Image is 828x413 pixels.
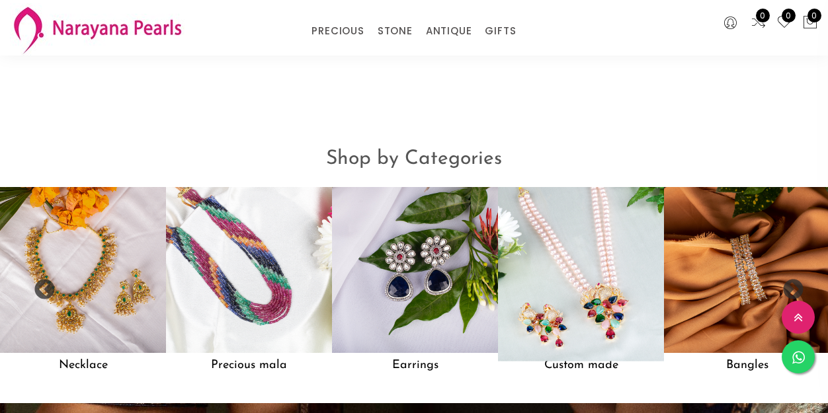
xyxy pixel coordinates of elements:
img: Earrings [332,187,498,353]
img: Custom made [489,179,672,361]
span: 0 [807,9,821,22]
a: PRECIOUS [311,21,364,41]
button: Next [782,279,795,292]
span: 0 [756,9,770,22]
h5: Earrings [332,353,498,378]
button: 0 [802,15,818,32]
a: ANTIQUE [426,21,472,41]
a: STONE [378,21,413,41]
a: GIFTS [485,21,516,41]
h5: Custom made [498,353,664,378]
a: 0 [751,15,766,32]
a: 0 [776,15,792,32]
span: 0 [782,9,796,22]
button: Previous [33,279,46,292]
h5: Precious mala [166,353,332,378]
img: Precious mala [166,187,332,353]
